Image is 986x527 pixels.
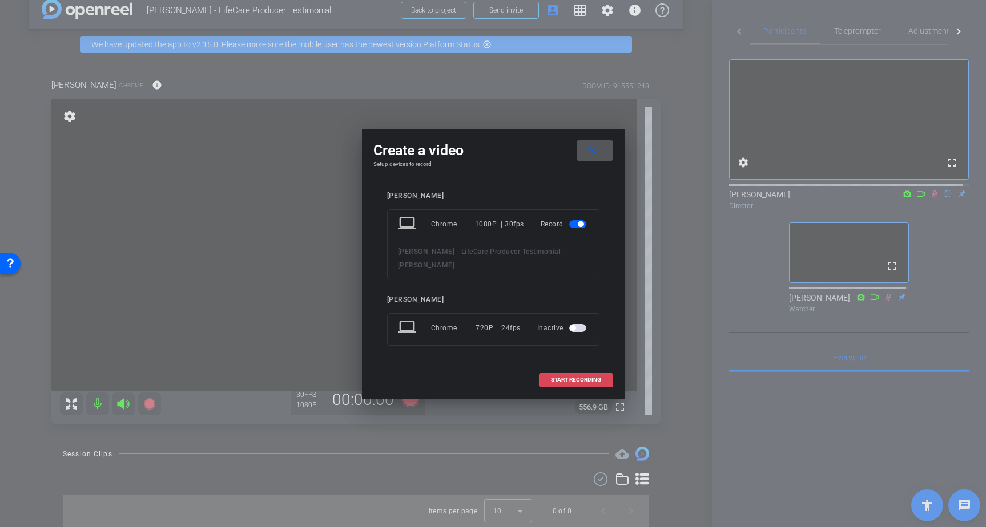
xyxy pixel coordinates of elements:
button: START RECORDING [539,373,613,387]
div: Inactive [537,318,589,338]
div: 720P | 24fps [476,318,521,338]
mat-icon: close [585,143,599,157]
div: Chrome [431,214,475,234]
span: - [560,248,563,256]
span: [PERSON_NAME] - LifeCare Producer Testimonial [398,248,561,256]
div: Chrome [431,318,476,338]
div: Record [541,214,589,234]
div: 1080P | 30fps [475,214,524,234]
div: [PERSON_NAME] [387,192,599,200]
h4: Setup devices to record [373,161,613,168]
span: [PERSON_NAME] [398,261,455,269]
mat-icon: laptop [398,318,418,338]
div: [PERSON_NAME] [387,295,599,304]
span: START RECORDING [551,377,601,383]
mat-icon: laptop [398,214,418,234]
div: Create a video [373,140,613,161]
